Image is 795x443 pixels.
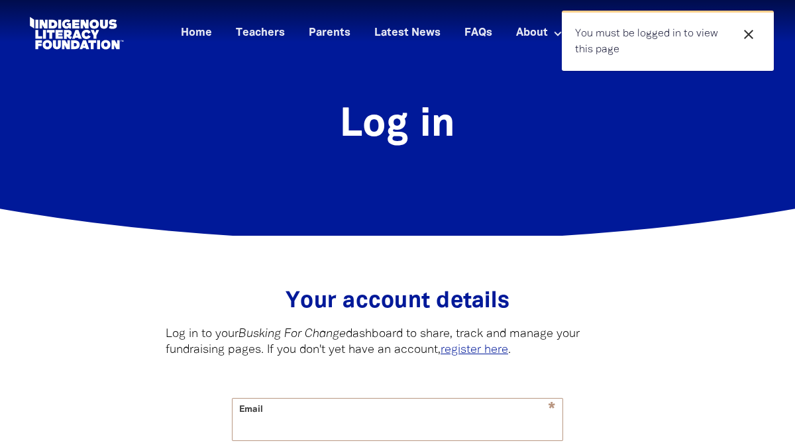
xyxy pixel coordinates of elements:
button: close [737,26,761,43]
a: Teachers [228,23,293,44]
a: Home [173,23,220,44]
a: About [508,23,570,44]
a: Parents [301,23,358,44]
p: Log in to your dashboard to share, track and manage your fundraising pages. If you don't yet have... [166,326,629,358]
span: Log in [340,107,455,144]
i: close [741,26,757,42]
div: You must be logged in to view this page [562,11,774,71]
a: Latest News [366,23,449,44]
em: Busking For Change [238,328,346,340]
a: FAQs [456,23,500,44]
span: Your account details [286,291,509,312]
a: register here [441,344,508,356]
